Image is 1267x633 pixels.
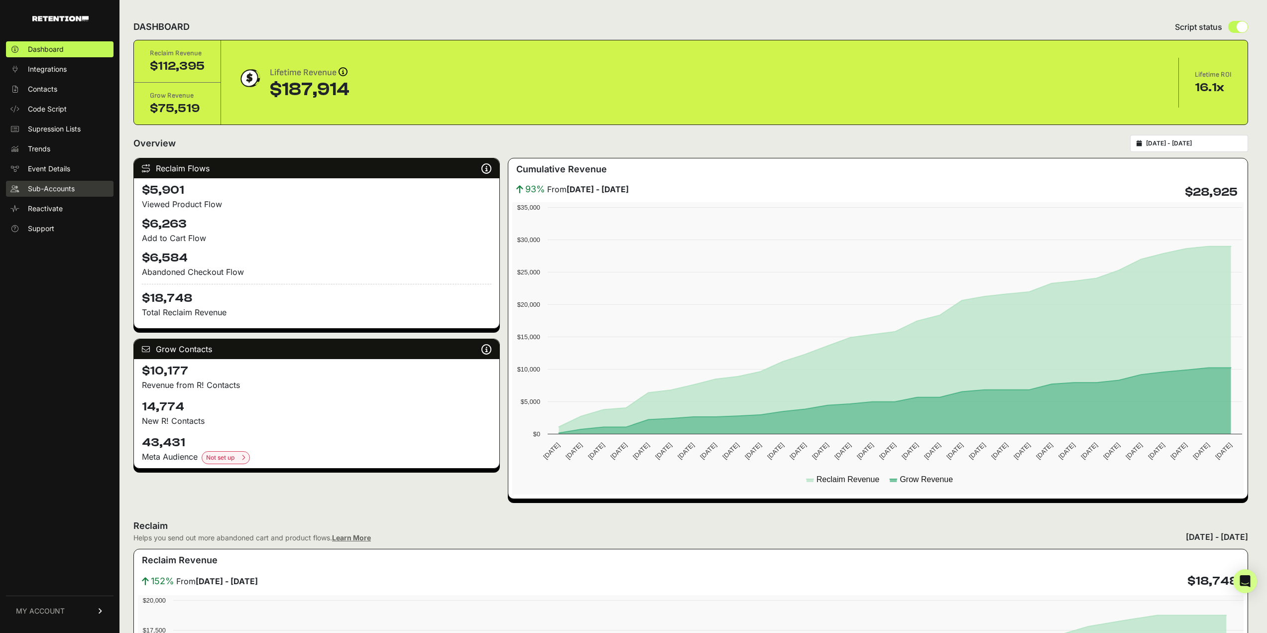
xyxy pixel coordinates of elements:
[6,221,114,237] a: Support
[721,441,740,461] text: [DATE]
[28,164,70,174] span: Event Details
[1186,531,1248,543] div: [DATE] - [DATE]
[631,441,651,461] text: [DATE]
[6,596,114,626] a: MY ACCOUNT
[945,441,964,461] text: [DATE]
[134,339,499,359] div: Grow Contacts
[990,441,1009,461] text: [DATE]
[150,48,205,58] div: Reclaim Revenue
[1175,21,1222,33] span: Script status
[878,441,897,461] text: [DATE]
[28,84,57,94] span: Contacts
[150,91,205,101] div: Grow Revenue
[6,81,114,97] a: Contacts
[133,519,371,533] h2: Reclaim
[788,441,807,461] text: [DATE]
[134,158,499,178] div: Reclaim Flows
[6,101,114,117] a: Code Script
[332,533,371,542] a: Learn More
[28,64,67,74] span: Integrations
[517,268,540,276] text: $25,000
[28,124,81,134] span: Supression Lists
[142,232,491,244] div: Add to Cart Flow
[150,101,205,117] div: $75,519
[142,182,491,198] h4: $5,901
[6,121,114,137] a: Supression Lists
[6,181,114,197] a: Sub-Accounts
[150,58,205,74] div: $112,395
[533,430,540,438] text: $0
[176,575,258,587] span: From
[133,20,190,34] h2: DASHBOARD
[517,301,540,308] text: $20,000
[133,533,371,543] div: Helps you send out more abandoned cart and product flows.
[1233,569,1257,593] div: Open Intercom Messenger
[6,61,114,77] a: Integrations
[28,44,64,54] span: Dashboard
[586,441,606,461] text: [DATE]
[6,161,114,177] a: Event Details
[142,266,491,278] div: Abandoned Checkout Flow
[142,363,491,379] h4: $10,177
[900,475,953,484] text: Grow Revenue
[517,204,540,211] text: $35,000
[143,597,166,604] text: $20,000
[1147,441,1166,461] text: [DATE]
[6,141,114,157] a: Trends
[1102,441,1121,461] text: [DATE]
[133,136,176,150] h2: Overview
[142,198,491,210] div: Viewed Product Flow
[564,441,583,461] text: [DATE]
[142,451,491,464] div: Meta Audience
[270,80,349,100] div: $187,914
[766,441,785,461] text: [DATE]
[1079,441,1099,461] text: [DATE]
[810,441,830,461] text: [DATE]
[28,184,75,194] span: Sub-Accounts
[547,183,629,195] span: From
[743,441,763,461] text: [DATE]
[1057,441,1076,461] text: [DATE]
[142,250,491,266] h4: $6,584
[833,441,852,461] text: [DATE]
[1035,441,1054,461] text: [DATE]
[16,606,65,616] span: MY ACCOUNT
[1214,441,1233,461] text: [DATE]
[698,441,718,461] text: [DATE]
[517,236,540,244] text: $30,000
[142,306,491,318] p: Total Reclaim Revenue
[542,441,561,461] text: [DATE]
[517,366,540,373] text: $10,000
[32,16,89,21] img: Retention.com
[517,333,540,341] text: $15,000
[28,144,50,154] span: Trends
[1195,80,1232,96] div: 16.1x
[142,379,491,391] p: Revenue from R! Contacts
[142,553,218,567] h3: Reclaim Revenue
[1185,184,1238,200] h4: $28,925
[1124,441,1144,461] text: [DATE]
[237,66,262,91] img: dollar-coin-05c43ed7efb7bc0c12610022525b4bbbb207c7efeef5aecc26f025e68dcafac9.png
[6,41,114,57] a: Dashboard
[28,224,54,234] span: Support
[142,435,491,451] h4: 43,431
[142,399,491,415] h4: 14,774
[922,441,942,461] text: [DATE]
[142,216,491,232] h4: $6,263
[525,182,545,196] span: 93%
[900,441,920,461] text: [DATE]
[142,415,491,427] p: New R! Contacts
[1191,441,1211,461] text: [DATE]
[609,441,628,461] text: [DATE]
[151,574,174,588] span: 152%
[1012,441,1032,461] text: [DATE]
[816,475,879,484] text: Reclaim Revenue
[516,162,607,176] h3: Cumulative Revenue
[1195,70,1232,80] div: Lifetime ROI
[676,441,695,461] text: [DATE]
[521,398,540,405] text: $5,000
[28,104,67,114] span: Code Script
[967,441,987,461] text: [DATE]
[1187,573,1238,589] h4: $18,748
[1169,441,1188,461] text: [DATE]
